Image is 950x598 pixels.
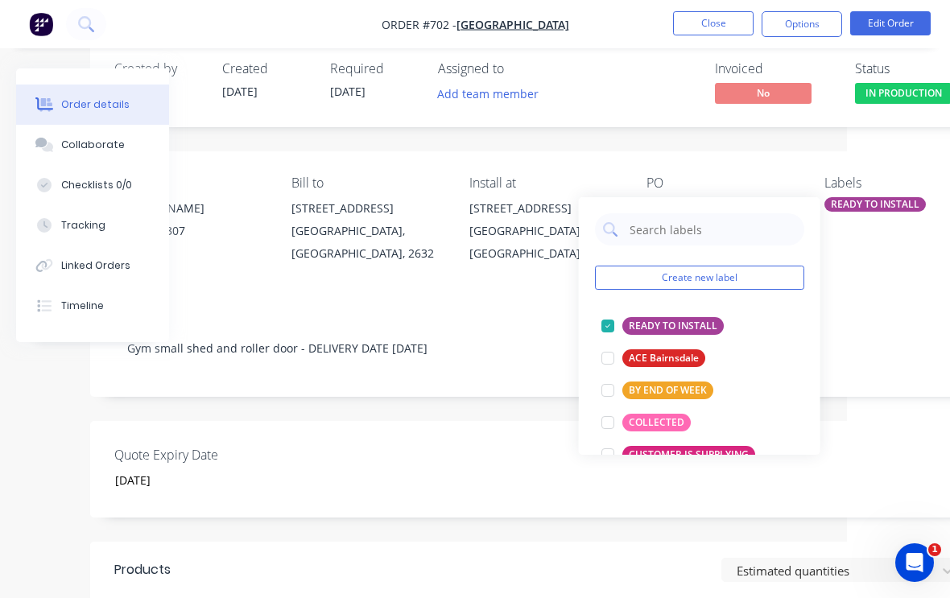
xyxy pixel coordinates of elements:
button: Timeline [16,286,169,326]
div: Timeline [61,299,104,313]
button: Edit Order [850,11,931,35]
div: Bill to [291,175,443,191]
span: 1 [928,543,941,556]
button: Tracking [16,205,169,245]
img: Factory [29,12,53,36]
span: No [715,83,812,103]
div: Assigned to [438,61,599,76]
button: Order details [16,85,169,125]
span: [DATE] [330,84,366,99]
button: Create new label [595,266,804,290]
div: [GEOGRAPHIC_DATA], [GEOGRAPHIC_DATA], 2632 [469,220,621,265]
button: CUSTOMER IS SUPPLYING [595,443,762,466]
div: Required [330,61,419,76]
button: BY END OF WEEK [595,379,720,402]
div: Invoiced [715,61,836,76]
button: READY TO INSTALL [595,315,730,337]
button: Linked Orders [16,245,169,286]
div: PO [646,175,798,191]
span: Order #702 - [382,17,456,32]
button: COLLECTED [595,411,697,434]
div: Order details [61,97,130,112]
button: Close [673,11,754,35]
div: BY END OF WEEK [622,381,713,399]
button: Checklists 0/0 [16,165,169,205]
div: Created [222,61,311,76]
div: [GEOGRAPHIC_DATA], [GEOGRAPHIC_DATA], 2632 [291,220,443,265]
label: Quote Expiry Date [114,445,316,464]
button: Add team member [429,83,547,105]
div: Collaborate [61,138,125,152]
div: [STREET_ADDRESS][GEOGRAPHIC_DATA], [GEOGRAPHIC_DATA], 2632 [291,197,443,265]
input: Search labels [628,213,796,245]
div: Created by [114,61,203,76]
a: [GEOGRAPHIC_DATA] [456,17,569,32]
div: Checklists 0/0 [61,178,132,192]
div: COLLECTED [622,414,691,431]
div: [STREET_ADDRESS] [469,197,621,220]
iframe: Intercom live chat [895,543,934,582]
button: Collaborate [16,125,169,165]
div: [STREET_ADDRESS] [291,197,443,220]
button: Add team member [438,83,547,105]
span: [DATE] [222,84,258,99]
input: Enter date [104,468,304,493]
div: Linked Orders [61,258,130,273]
div: READY TO INSTALL [824,197,926,212]
div: Install at [469,175,621,191]
div: ACE Bairnsdale [622,349,705,367]
div: Products [114,560,171,579]
button: Options [762,11,842,37]
button: ACE Bairnsdale [595,347,712,369]
div: READY TO INSTALL [622,317,724,335]
div: Tracking [61,218,105,233]
div: [STREET_ADDRESS][GEOGRAPHIC_DATA], [GEOGRAPHIC_DATA], 2632 [469,197,621,265]
div: CUSTOMER IS SUPPLYING [622,446,755,464]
